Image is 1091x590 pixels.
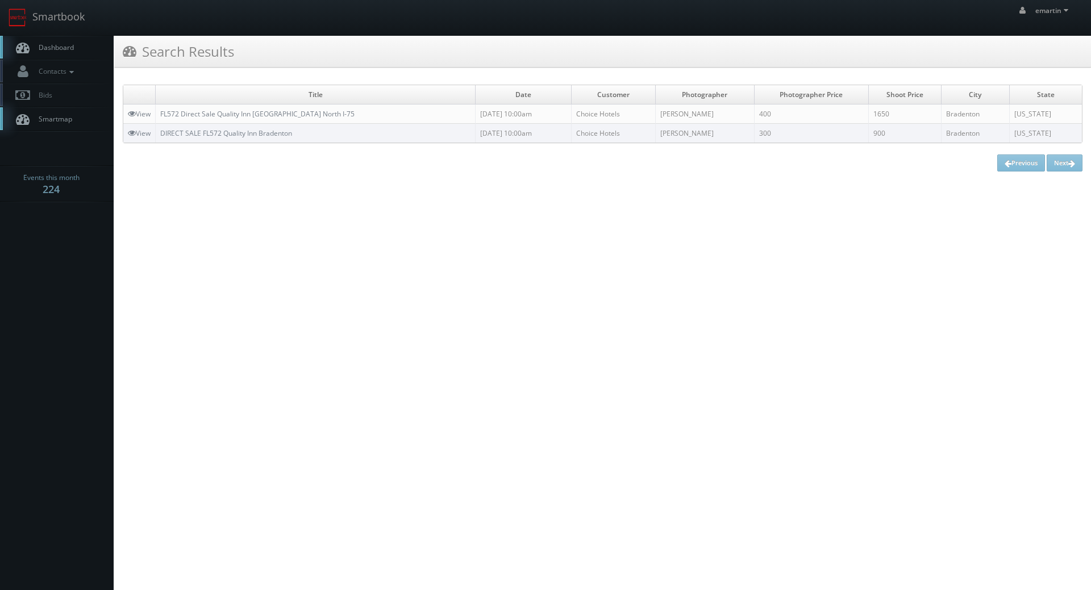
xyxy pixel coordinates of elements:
[9,9,27,27] img: smartbook-logo.png
[43,182,60,196] strong: 224
[572,85,655,104] td: Customer
[572,124,655,143] td: Choice Hotels
[1009,85,1082,104] td: State
[868,104,942,124] td: 1650
[160,128,292,138] a: DIRECT SALE FL572 Quality Inn Bradenton
[128,128,151,138] a: View
[33,66,77,76] span: Contacts
[755,85,869,104] td: Photographer Price
[123,41,234,61] h3: Search Results
[160,109,355,119] a: FL572 Direct Sale Quality Inn [GEOGRAPHIC_DATA] North I-75
[572,104,655,124] td: Choice Hotels
[755,104,869,124] td: 400
[23,172,80,183] span: Events this month
[33,90,52,100] span: Bids
[942,85,1009,104] td: City
[868,124,942,143] td: 900
[33,43,74,52] span: Dashboard
[655,85,754,104] td: Photographer
[156,85,476,104] td: Title
[33,114,72,124] span: Smartmap
[476,124,572,143] td: [DATE] 10:00am
[1035,6,1072,15] span: emartin
[655,124,754,143] td: [PERSON_NAME]
[128,109,151,119] a: View
[1009,104,1082,124] td: [US_STATE]
[1009,124,1082,143] td: [US_STATE]
[655,104,754,124] td: [PERSON_NAME]
[942,104,1009,124] td: Bradenton
[868,85,942,104] td: Shoot Price
[476,104,572,124] td: [DATE] 10:00am
[942,124,1009,143] td: Bradenton
[755,124,869,143] td: 300
[476,85,572,104] td: Date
